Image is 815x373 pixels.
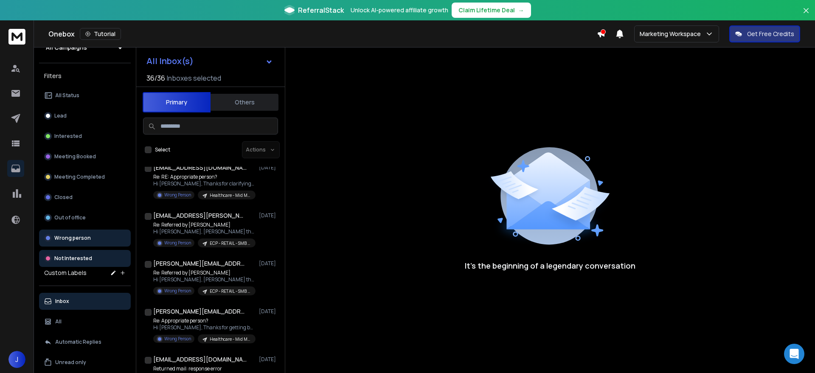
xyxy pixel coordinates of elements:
h1: All Campaigns [46,43,87,52]
p: Wrong Person [164,288,191,294]
p: Healthcare - Mid Market | [PERSON_NAME] [210,336,250,342]
h1: [PERSON_NAME][EMAIL_ADDRESS][PERSON_NAME][DOMAIN_NAME] [153,307,247,316]
button: Inbox [39,293,131,310]
p: Wrong person [54,235,91,241]
p: Automatic Replies [55,339,101,345]
button: Claim Lifetime Deal→ [452,3,531,18]
p: Wrong Person [164,336,191,342]
p: Re: RE: Appropriate person? [153,174,255,180]
p: All Status [55,92,79,99]
p: Interested [54,133,82,140]
span: → [518,6,524,14]
p: ECP - RETAIL - SMB | [PERSON_NAME] [210,288,250,294]
div: Open Intercom Messenger [784,344,804,364]
p: It’s the beginning of a legendary conversation [465,260,635,272]
p: Wrong Person [164,192,191,198]
p: Not Interested [54,255,92,262]
p: [DATE] [259,308,278,315]
p: Meeting Booked [54,153,96,160]
button: Closed [39,189,131,206]
button: Not Interested [39,250,131,267]
button: All Campaigns [39,39,131,56]
h1: [EMAIL_ADDRESS][DOMAIN_NAME] [153,163,247,172]
h1: All Inbox(s) [146,57,194,65]
h3: Filters [39,70,131,82]
button: All Status [39,87,131,104]
span: ReferralStack [298,5,344,15]
p: [DATE] [259,356,278,363]
button: Lead [39,107,131,124]
p: Hi [PERSON_NAME], Thanks for getting back [153,324,255,331]
p: [DATE] [259,260,278,267]
p: Unlock AI-powered affiliate growth [351,6,448,14]
h1: [PERSON_NAME][EMAIL_ADDRESS][PERSON_NAME][DOMAIN_NAME] [153,259,247,268]
button: All [39,313,131,330]
h3: Inboxes selected [167,73,221,83]
button: Tutorial [80,28,121,40]
button: Interested [39,128,131,145]
button: Primary [143,92,211,112]
p: Hi [PERSON_NAME], [PERSON_NAME] thought it would [153,276,255,283]
button: All Inbox(s) [140,53,280,70]
h3: Custom Labels [44,269,87,277]
button: Unread only [39,354,131,371]
p: Inbox [55,298,69,305]
h1: [EMAIL_ADDRESS][DOMAIN_NAME] [153,355,247,364]
p: Meeting Completed [54,174,105,180]
button: Meeting Completed [39,168,131,185]
p: Hi [PERSON_NAME], Thanks for clarifying. While [153,180,255,187]
button: Meeting Booked [39,148,131,165]
button: Out of office [39,209,131,226]
button: J [8,351,25,368]
p: Out of office [54,214,86,221]
p: Re: Appropriate person? [153,317,255,324]
p: Wrong Person [164,240,191,246]
p: Re: Referred by [PERSON_NAME] [153,222,255,228]
span: 36 / 36 [146,73,165,83]
p: [DATE] [259,164,278,171]
p: Get Free Credits [747,30,794,38]
p: Unread only [55,359,86,366]
p: Lead [54,112,67,119]
p: Re: Referred by [PERSON_NAME] [153,269,255,276]
p: Closed [54,194,73,201]
p: Hi [PERSON_NAME], [PERSON_NAME] thought it would [153,228,255,235]
label: Select [155,146,170,153]
button: Close banner [801,5,812,25]
button: Automatic Replies [39,334,131,351]
p: Returned mail: response error [153,365,255,372]
button: Others [211,93,278,112]
div: Onebox [48,28,597,40]
button: Get Free Credits [729,25,800,42]
p: [DATE] [259,212,278,219]
h1: [EMAIL_ADDRESS][PERSON_NAME][DOMAIN_NAME] [153,211,247,220]
p: ECP - RETAIL - SMB | [PERSON_NAME] [210,240,250,247]
button: Wrong person [39,230,131,247]
p: All [55,318,62,325]
p: Healthcare - Mid Market | [PERSON_NAME] [210,192,250,199]
p: Marketing Workspace [640,30,704,38]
